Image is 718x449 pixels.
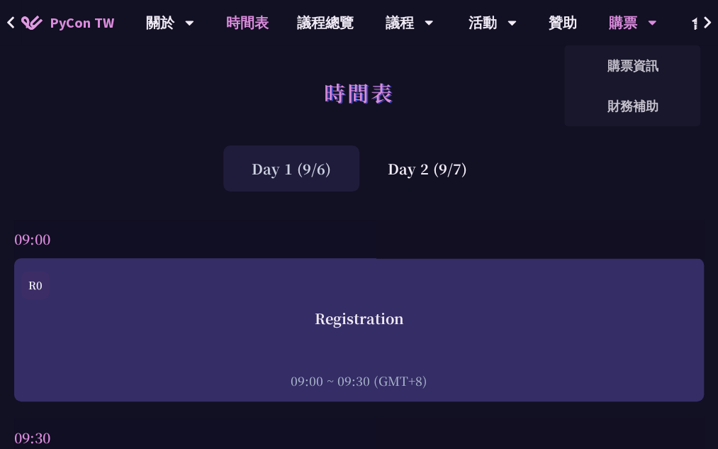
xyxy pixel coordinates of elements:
div: R0 [21,271,50,299]
a: 購票資訊 [564,49,700,82]
img: Home icon of PyCon TW 2025 [21,16,43,30]
div: 09:00 [14,220,704,258]
a: 財務補助 [564,89,700,123]
div: Registration [21,308,697,329]
h1: 時間表 [324,71,394,113]
div: Day 2 (9/7) [359,145,495,192]
span: PyCon TW [50,12,114,33]
div: 09:00 ~ 09:30 (GMT+8) [21,372,697,389]
div: Day 1 (9/6) [223,145,359,192]
a: PyCon TW [7,5,128,40]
